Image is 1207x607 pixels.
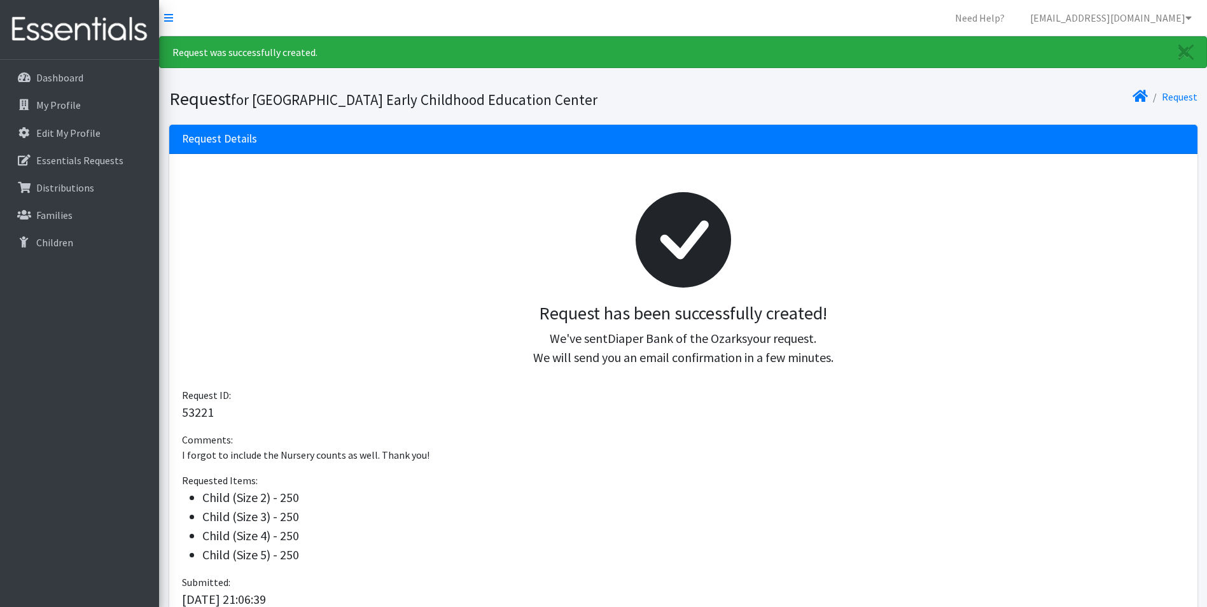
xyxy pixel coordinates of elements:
[1162,90,1197,103] a: Request
[608,330,747,346] span: Diaper Bank of the Ozarks
[36,71,83,84] p: Dashboard
[202,526,1185,545] li: Child (Size 4) - 250
[5,120,154,146] a: Edit My Profile
[169,88,679,110] h1: Request
[182,389,231,401] span: Request ID:
[5,65,154,90] a: Dashboard
[202,545,1185,564] li: Child (Size 5) - 250
[182,447,1185,463] p: I forgot to include the Nursery counts as well. Thank you!
[231,90,597,109] small: for [GEOGRAPHIC_DATA] Early Childhood Education Center
[36,154,123,167] p: Essentials Requests
[182,403,1185,422] p: 53221
[182,132,257,146] h3: Request Details
[36,236,73,249] p: Children
[182,576,230,589] span: Submitted:
[202,488,1185,507] li: Child (Size 2) - 250
[5,230,154,255] a: Children
[159,36,1207,68] div: Request was successfully created.
[202,507,1185,526] li: Child (Size 3) - 250
[5,92,154,118] a: My Profile
[1020,5,1202,31] a: [EMAIL_ADDRESS][DOMAIN_NAME]
[5,8,154,51] img: HumanEssentials
[36,209,73,221] p: Families
[5,175,154,200] a: Distributions
[36,99,81,111] p: My Profile
[945,5,1015,31] a: Need Help?
[192,303,1175,324] h3: Request has been successfully created!
[5,148,154,173] a: Essentials Requests
[1166,37,1206,67] a: Close
[182,433,233,446] span: Comments:
[36,127,101,139] p: Edit My Profile
[36,181,94,194] p: Distributions
[182,474,258,487] span: Requested Items:
[5,202,154,228] a: Families
[192,329,1175,367] p: We've sent your request. We will send you an email confirmation in a few minutes.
